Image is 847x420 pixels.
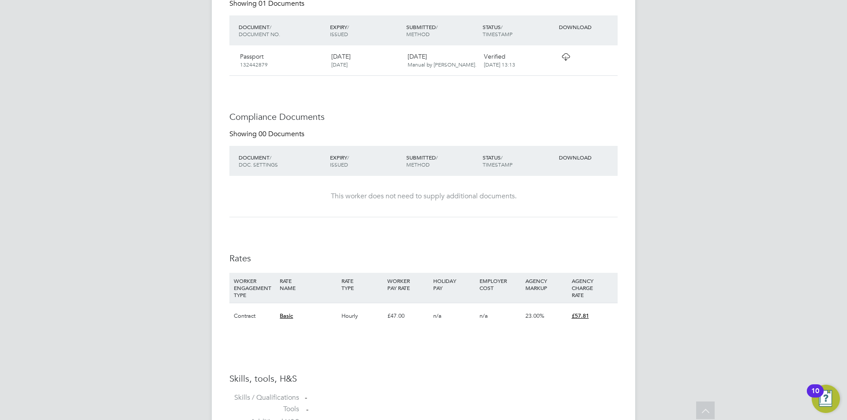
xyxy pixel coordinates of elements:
div: Passport [236,49,328,72]
span: 00 Documents [259,130,304,138]
span: METHOD [406,161,430,168]
span: n/a [433,312,442,320]
span: / [270,154,271,161]
div: EXPIRY [328,149,404,172]
div: This worker does not need to supply additional documents. [238,192,609,201]
div: SUBMITTED [404,149,480,172]
span: / [501,154,502,161]
span: - [306,405,308,414]
span: Verified [484,52,506,60]
span: 132442879 [240,61,268,68]
span: METHOD [406,30,430,37]
h3: Compliance Documents [229,111,618,123]
div: - [305,393,618,402]
div: SUBMITTED [404,19,480,42]
div: RATE NAME [277,273,339,296]
span: n/a [480,312,488,320]
div: 10 [811,391,819,402]
div: DOWNLOAD [557,149,618,165]
span: / [501,23,502,30]
div: AGENCY CHARGE RATE [570,273,615,303]
span: [DATE] [331,61,348,68]
div: Showing [229,130,306,139]
div: STATUS [480,149,557,172]
h3: Skills, tools, H&S [229,373,618,384]
span: TIMESTAMP [483,30,513,37]
span: DOC. SETTINGS [239,161,278,168]
div: £47.00 [385,303,431,329]
label: Skills / Qualifications [229,393,299,402]
div: [DATE] [328,49,404,72]
span: / [436,154,438,161]
div: WORKER PAY RATE [385,273,431,296]
span: DOCUMENT NO. [239,30,280,37]
div: HOLIDAY PAY [431,273,477,296]
span: / [347,23,349,30]
span: ISSUED [330,30,348,37]
span: 23.00% [525,312,544,320]
span: Manual by [PERSON_NAME]. [408,61,476,68]
div: WORKER ENGAGEMENT TYPE [232,273,277,303]
span: ISSUED [330,161,348,168]
div: DOCUMENT [236,19,328,42]
div: AGENCY MARKUP [523,273,569,296]
span: TIMESTAMP [483,161,513,168]
span: [DATE] 13:13 [484,61,515,68]
div: EXPIRY [328,19,404,42]
div: DOCUMENT [236,149,328,172]
span: / [347,154,349,161]
label: Tools [229,405,299,414]
button: Open Resource Center, 10 new notifications [812,385,840,413]
div: Hourly [339,303,385,329]
div: RATE TYPE [339,273,385,296]
span: / [436,23,438,30]
span: Basic [280,312,293,320]
span: / [270,23,271,30]
div: STATUS [480,19,557,42]
div: DOWNLOAD [557,19,618,35]
h3: Rates [229,253,618,264]
div: [DATE] [404,49,480,72]
div: Contract [232,303,277,329]
span: £57.81 [572,312,589,320]
div: EMPLOYER COST [477,273,523,296]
